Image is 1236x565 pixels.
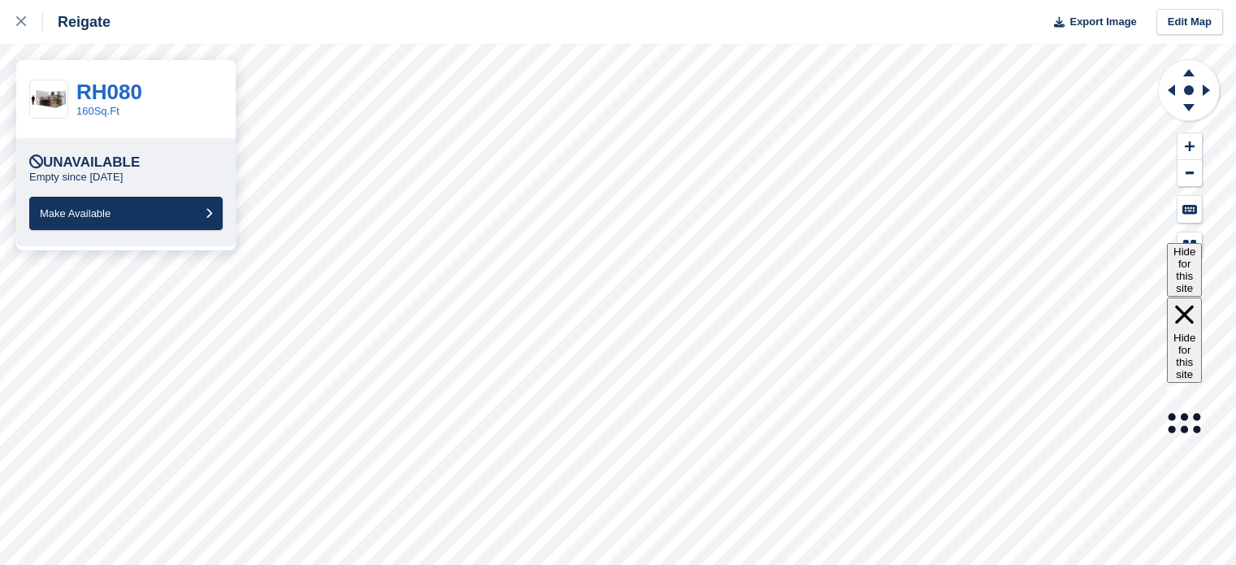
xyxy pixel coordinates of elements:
[1156,9,1223,36] a: Edit Map
[1177,233,1202,259] button: Map Legend
[30,85,67,114] img: 150-sqft-unit%5B1%5D.jpg
[1069,14,1136,30] span: Export Image
[29,197,223,230] button: Make Available
[29,171,123,184] p: Empty since [DATE]
[1177,196,1202,223] button: Keyboard Shortcuts
[76,80,142,104] a: RH080
[40,207,111,219] span: Make Available
[29,154,140,171] div: Unavailable
[1044,9,1137,36] button: Export Image
[76,105,119,117] a: 160Sq.Ft
[43,12,111,32] div: Reigate
[1177,160,1202,187] button: Zoom Out
[1177,133,1202,160] button: Zoom In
